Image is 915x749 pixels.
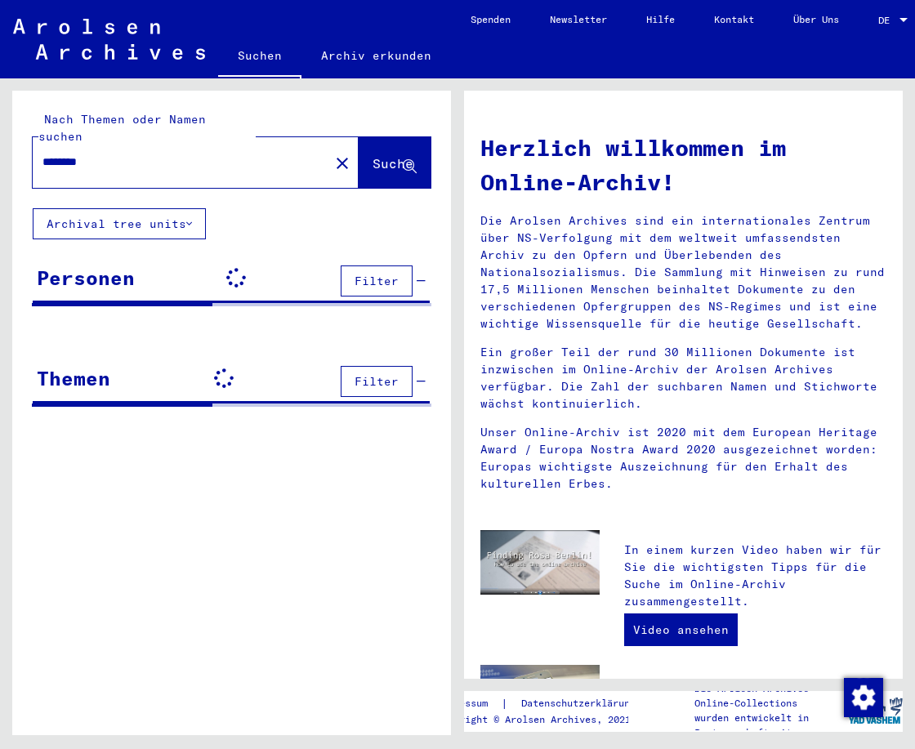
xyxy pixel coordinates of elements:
[359,137,431,188] button: Suche
[694,681,848,711] p: Die Arolsen Archives Online-Collections
[37,263,135,292] div: Personen
[694,711,848,740] p: wurden entwickelt in Partnerschaft mit
[480,131,886,199] h1: Herzlich willkommen im Online-Archiv!
[355,274,399,288] span: Filter
[436,712,655,727] p: Copyright © Arolsen Archives, 2021
[480,665,600,744] img: eguide.jpg
[878,15,896,26] span: DE
[480,344,886,412] p: Ein großer Teil der rund 30 Millionen Dokumente ist inzwischen im Online-Archiv der Arolsen Archi...
[355,374,399,389] span: Filter
[624,542,886,610] p: In einem kurzen Video haben wir für Sie die wichtigsten Tipps für die Suche im Online-Archiv zusa...
[480,424,886,493] p: Unser Online-Archiv ist 2020 mit dem European Heritage Award / Europa Nostra Award 2020 ausgezeic...
[341,265,413,296] button: Filter
[480,530,600,595] img: video.jpg
[480,212,886,332] p: Die Arolsen Archives sind ein internationales Zentrum über NS-Verfolgung mit dem weltweit umfasse...
[13,19,205,60] img: Arolsen_neg.svg
[326,146,359,179] button: Clear
[508,695,655,712] a: Datenschutzerklärung
[33,208,206,239] button: Archival tree units
[301,36,451,75] a: Archiv erkunden
[436,695,655,712] div: |
[436,695,501,712] a: Impressum
[37,363,110,393] div: Themen
[333,154,352,173] mat-icon: close
[218,36,301,78] a: Suchen
[341,366,413,397] button: Filter
[624,613,738,646] a: Video ansehen
[373,155,413,172] span: Suche
[844,678,883,717] img: Zustimmung ändern
[38,112,206,144] mat-label: Nach Themen oder Namen suchen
